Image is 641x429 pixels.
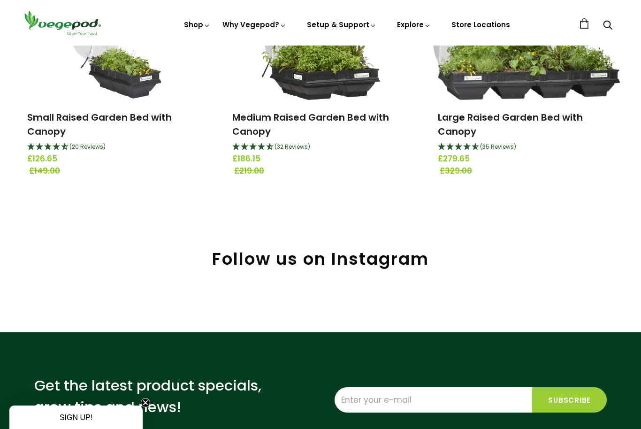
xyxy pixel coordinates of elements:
[60,414,92,421] span: SIGN UP!
[307,20,376,30] a: Setup & Support
[184,20,210,30] a: Shop
[480,143,516,151] span: 4.69 Stars - 35 Reviews
[451,20,510,30] a: Store Locations
[335,387,532,413] input: Enter your e-mail
[397,20,431,30] a: Explore
[234,165,410,177] span: £219.00
[440,165,616,177] span: £329.00
[438,111,583,138] a: Large Raised Garden Bed with Canopy
[20,249,621,269] h2: Follow us on Instagram
[603,21,612,31] a: Search
[232,141,408,153] div: 4.66 Stars - 32 Reviews
[275,143,310,151] span: 4.66 Stars - 32 Reviews
[532,387,607,413] input: Subscribe
[222,20,286,30] a: Why Vegepod?
[438,153,614,165] span: £279.65
[34,375,269,418] p: Get the latest product specials, grow tips and news!
[20,9,105,36] img: Vegepod
[9,406,143,429] div: SIGN UP!Close teaser
[27,111,172,138] a: Small Raised Garden Bed with Canopy
[438,141,614,153] div: 4.69 Stars - 35 Reviews
[27,153,203,165] span: £126.65
[69,143,106,151] span: 4.75 Stars - 20 Reviews
[27,141,203,153] div: 4.75 Stars - 20 Reviews
[232,111,389,138] a: Medium Raised Garden Bed with Canopy
[29,165,205,177] span: £149.00
[141,398,150,407] button: Close teaser
[232,153,408,165] span: £186.15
